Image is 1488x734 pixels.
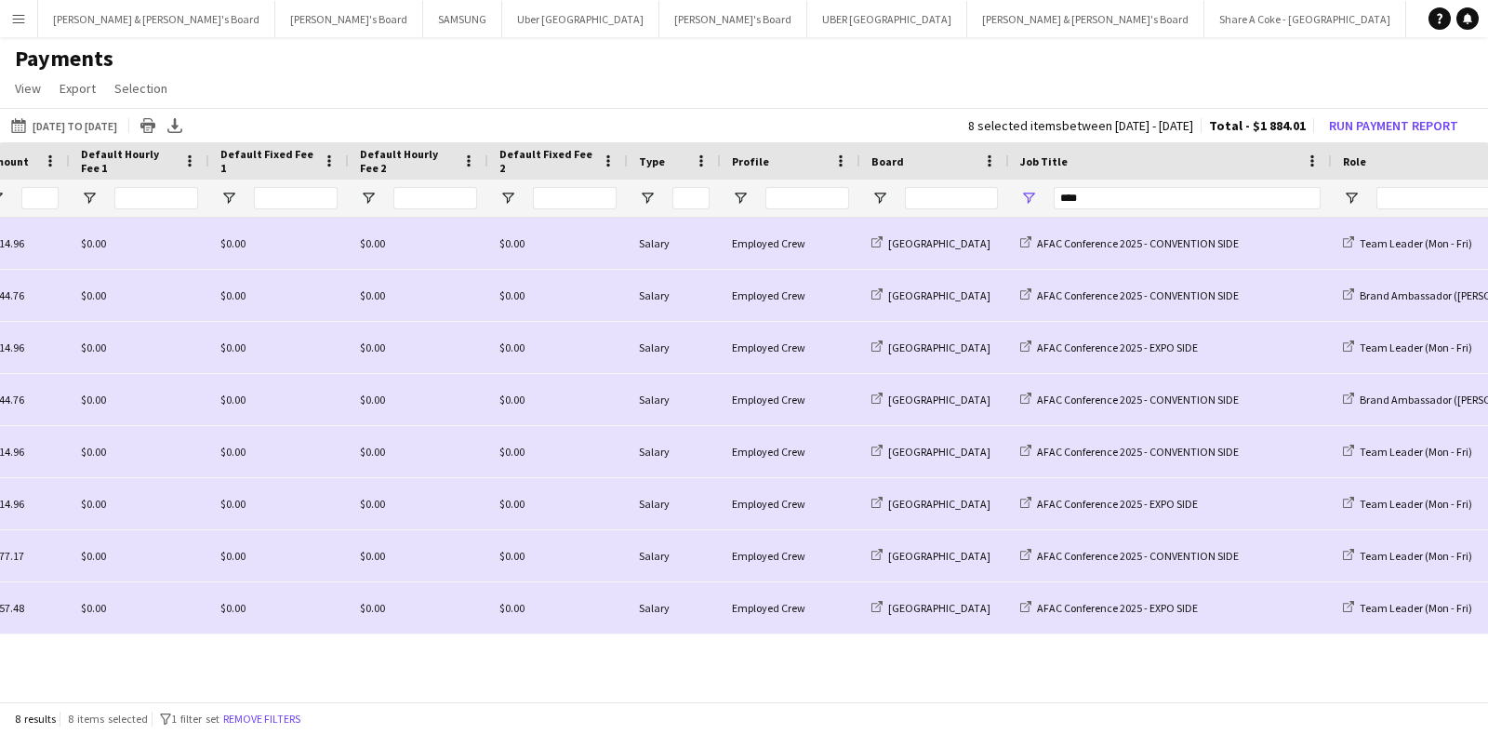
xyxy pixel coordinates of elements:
[905,187,998,209] input: Board Filter Input
[888,236,990,250] span: [GEOGRAPHIC_DATA]
[60,80,96,97] span: Export
[349,530,488,581] div: $0.00
[488,218,628,269] div: $0.00
[1209,117,1306,134] span: Total - $1 884.01
[1020,393,1239,407] a: AFAC Conference 2025 - CONVENTION SIDE
[499,147,594,175] span: Default Fixed Fee 2
[209,374,349,425] div: $0.00
[1037,445,1239,459] span: AFAC Conference 2025 - CONVENTION SIDE
[164,114,186,137] app-action-btn: Export XLSX
[220,147,315,175] span: Default Fixed Fee 1
[1343,445,1472,459] a: Team Leader (Mon - Fri)
[628,530,721,581] div: Salary
[871,190,888,207] button: Open Filter Menu
[1037,236,1239,250] span: AFAC Conference 2025 - CONVENTION SIDE
[1020,601,1198,615] a: AFAC Conference 2025 - EXPO SIDE
[628,478,721,529] div: Salary
[1343,236,1472,250] a: Team Leader (Mon - Fri)
[871,497,990,511] a: [GEOGRAPHIC_DATA]
[888,393,990,407] span: [GEOGRAPHIC_DATA]
[1360,236,1472,250] span: Team Leader (Mon - Fri)
[888,445,990,459] span: [GEOGRAPHIC_DATA]
[871,288,990,302] a: [GEOGRAPHIC_DATA]
[1360,549,1472,563] span: Team Leader (Mon - Fri)
[488,374,628,425] div: $0.00
[1020,497,1198,511] a: AFAC Conference 2025 - EXPO SIDE
[209,322,349,373] div: $0.00
[968,120,1193,132] div: 8 selected items between [DATE] - [DATE]
[721,322,860,373] div: Employed Crew
[628,374,721,425] div: Salary
[349,374,488,425] div: $0.00
[888,497,990,511] span: [GEOGRAPHIC_DATA]
[1343,497,1472,511] a: Team Leader (Mon - Fri)
[888,601,990,615] span: [GEOGRAPHIC_DATA]
[628,218,721,269] div: Salary
[137,114,159,137] app-action-btn: Print
[360,190,377,207] button: Open Filter Menu
[70,426,209,477] div: $0.00
[254,187,338,209] input: Default Fixed Fee 1 Filter Input
[871,393,990,407] a: [GEOGRAPHIC_DATA]
[1037,497,1198,511] span: AFAC Conference 2025 - EXPO SIDE
[209,478,349,529] div: $0.00
[488,426,628,477] div: $0.00
[68,712,148,726] span: 8 items selected
[114,80,167,97] span: Selection
[220,190,237,207] button: Open Filter Menu
[38,1,275,37] button: [PERSON_NAME] & [PERSON_NAME]'s Board
[349,270,488,321] div: $0.00
[1020,154,1068,168] span: Job Title
[209,218,349,269] div: $0.00
[888,340,990,354] span: [GEOGRAPHIC_DATA]
[1020,288,1239,302] a: AFAC Conference 2025 - CONVENTION SIDE
[7,114,121,137] button: [DATE] to [DATE]
[81,190,98,207] button: Open Filter Menu
[639,154,665,168] span: Type
[1020,236,1239,250] a: AFAC Conference 2025 - CONVENTION SIDE
[1037,549,1239,563] span: AFAC Conference 2025 - CONVENTION SIDE
[721,218,860,269] div: Employed Crew
[70,530,209,581] div: $0.00
[70,322,209,373] div: $0.00
[488,530,628,581] div: $0.00
[502,1,659,37] button: Uber [GEOGRAPHIC_DATA]
[7,76,48,100] a: View
[628,426,721,477] div: Salary
[807,1,967,37] button: UBER [GEOGRAPHIC_DATA]
[360,147,455,175] span: Default Hourly Fee 2
[52,76,103,100] a: Export
[209,530,349,581] div: $0.00
[488,322,628,373] div: $0.00
[871,340,990,354] a: [GEOGRAPHIC_DATA]
[732,190,749,207] button: Open Filter Menu
[888,549,990,563] span: [GEOGRAPHIC_DATA]
[1343,340,1472,354] a: Team Leader (Mon - Fri)
[423,1,502,37] button: SAMSUNG
[70,478,209,529] div: $0.00
[1343,601,1472,615] a: Team Leader (Mon - Fri)
[672,187,710,209] input: Type Filter Input
[1054,187,1321,209] input: Job Title Filter Input
[1343,549,1472,563] a: Team Leader (Mon - Fri)
[70,582,209,634] div: $0.00
[871,154,904,168] span: Board
[70,270,209,321] div: $0.00
[107,76,175,100] a: Selection
[488,478,628,529] div: $0.00
[1204,1,1406,37] button: Share A Coke - [GEOGRAPHIC_DATA]
[721,426,860,477] div: Employed Crew
[488,270,628,321] div: $0.00
[1020,445,1239,459] a: AFAC Conference 2025 - CONVENTION SIDE
[15,80,41,97] span: View
[349,218,488,269] div: $0.00
[871,236,990,250] a: [GEOGRAPHIC_DATA]
[1037,340,1198,354] span: AFAC Conference 2025 - EXPO SIDE
[721,478,860,529] div: Employed Crew
[628,270,721,321] div: Salary
[488,582,628,634] div: $0.00
[81,147,176,175] span: Default Hourly Fee 1
[21,187,59,209] input: Amount Filter Input
[209,426,349,477] div: $0.00
[1360,601,1472,615] span: Team Leader (Mon - Fri)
